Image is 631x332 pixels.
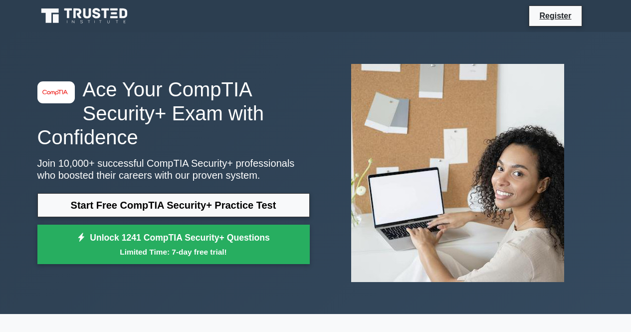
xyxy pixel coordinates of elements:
a: Register [533,9,577,22]
h1: Ace Your CompTIA Security+ Exam with Confidence [37,77,310,149]
small: Limited Time: 7-day free trial! [50,246,297,258]
a: Unlock 1241 CompTIA Security+ QuestionsLimited Time: 7-day free trial! [37,225,310,265]
a: Start Free CompTIA Security+ Practice Test [37,193,310,217]
p: Join 10,000+ successful CompTIA Security+ professionals who boosted their careers with our proven... [37,157,310,181]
